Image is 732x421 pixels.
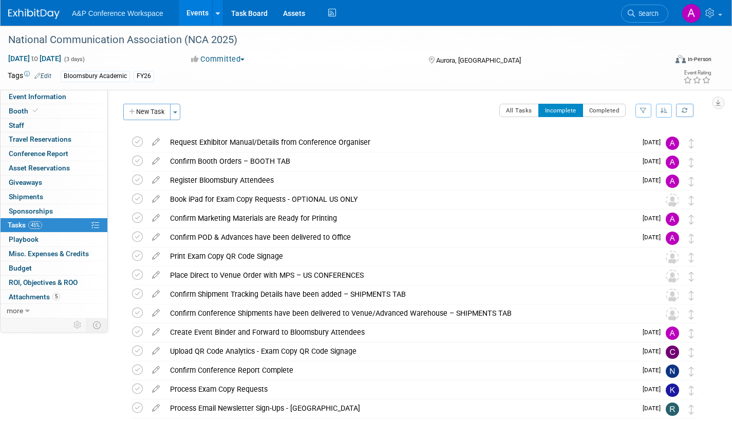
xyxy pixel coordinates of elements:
a: Shipments [1,190,107,204]
span: Shipments [9,193,43,201]
img: Rhianna Blackburn [666,403,679,416]
img: Amanda Oney [666,175,679,188]
i: Move task [689,291,694,300]
span: Misc. Expenses & Credits [9,250,89,258]
span: Playbook [9,235,39,243]
span: 5 [52,293,60,300]
i: Move task [689,272,694,281]
a: Travel Reservations [1,132,107,146]
a: Staff [1,119,107,132]
button: All Tasks [499,104,539,117]
a: edit [147,176,165,185]
i: Booth reservation complete [33,108,38,113]
i: Move task [689,348,694,357]
i: Move task [689,177,694,186]
span: [DATE] [643,348,666,355]
div: Confirm Marketing Materials are Ready for Printing [165,209,636,227]
span: to [30,54,40,63]
img: Format-Inperson.png [675,55,686,63]
a: Budget [1,261,107,275]
img: Amanda Oney [666,232,679,245]
a: edit [147,290,165,299]
i: Move task [689,253,694,262]
a: edit [147,271,165,280]
span: [DATE] [643,367,666,374]
img: Natalie Mandziuk [666,365,679,378]
img: ExhibitDay [8,9,60,19]
span: 45% [28,221,42,229]
i: Move task [689,196,694,205]
div: Upload QR Code Analytics - Exam Copy QR Code Signage [165,342,636,360]
span: [DATE] [DATE] [8,54,62,63]
div: Confirm Booth Orders – BOOTH TAB [165,152,636,170]
span: Attachments [9,293,60,301]
div: Confirm Conference Report Complete [165,361,636,379]
span: Event Information [9,92,66,101]
span: [DATE] [643,139,666,146]
img: Unassigned [666,289,679,302]
span: Tasks [8,221,42,229]
i: Move task [689,158,694,167]
div: Event Rating [683,70,711,75]
td: Personalize Event Tab Strip [69,318,87,332]
a: edit [147,157,165,166]
div: Confirm POD & Advances have been delivered to Office [165,228,636,246]
img: Unassigned [666,251,679,264]
i: Move task [689,234,694,243]
a: Sponsorships [1,204,107,218]
a: Asset Reservations [1,161,107,175]
span: Sponsorships [9,207,53,215]
a: Tasks45% [1,218,107,232]
button: New Task [123,104,171,120]
img: Ami Reitmeier [666,213,679,226]
img: Unassigned [666,308,679,321]
a: edit [147,309,165,318]
span: [DATE] [643,215,666,222]
a: Giveaways [1,176,107,189]
button: Completed [583,104,626,117]
a: edit [147,328,165,337]
span: Conference Report [9,149,68,158]
a: edit [147,252,165,261]
div: Bloomsbury Academic [61,71,130,82]
span: [DATE] [643,177,666,184]
i: Move task [689,310,694,319]
img: Amanda Oney [666,327,679,340]
a: Misc. Expenses & Credits [1,247,107,261]
a: edit [147,366,165,375]
td: Tags [8,70,51,82]
a: edit [147,138,165,147]
span: Asset Reservations [9,164,70,172]
button: Committed [187,54,249,65]
img: Amanda Oney [666,156,679,169]
img: Unassigned [666,194,679,207]
span: (3 days) [63,56,85,63]
a: Refresh [676,104,693,117]
a: Attachments5 [1,290,107,304]
span: [DATE] [643,386,666,393]
div: FY26 [134,71,154,82]
img: Christine Ritchlin [666,346,679,359]
img: Amanda Oney [682,4,701,23]
span: more [7,307,23,315]
a: Conference Report [1,147,107,161]
i: Move task [689,386,694,395]
a: Event Information [1,90,107,104]
td: Toggle Event Tabs [87,318,108,332]
i: Move task [689,139,694,148]
i: Move task [689,405,694,414]
div: Place Direct to Venue Order with MPS – US CONFERENCES [165,266,645,284]
img: Amanda Oney [666,137,679,150]
div: Confirm Shipment Tracking Details have been added – SHIPMENTS TAB [165,285,645,303]
a: more [1,304,107,318]
span: Staff [9,121,24,129]
i: Move task [689,215,694,224]
a: edit [147,347,165,356]
div: In-Person [687,55,711,63]
a: edit [147,385,165,394]
span: Aurora, [GEOGRAPHIC_DATA] [436,56,521,64]
div: Process Email Newsletter Sign-Ups - [GEOGRAPHIC_DATA] [165,399,636,417]
div: Book iPad for Exam Copy Requests - OPTIONAL US ONLY [165,190,645,208]
div: Register Bloomsbury Attendees [165,171,636,189]
a: Booth [1,104,107,118]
